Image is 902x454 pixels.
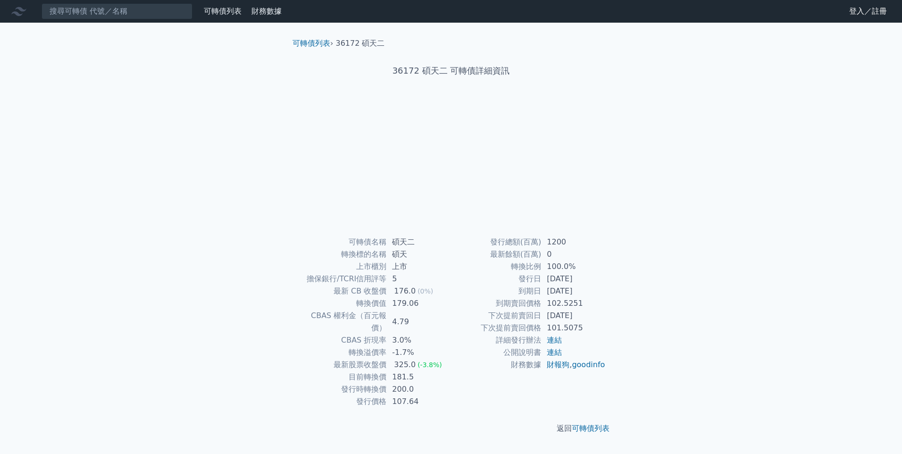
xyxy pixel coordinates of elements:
[296,371,386,383] td: 目前轉換價
[451,359,541,371] td: 財務數據
[42,3,192,19] input: 搜尋可轉債 代號／名稱
[541,261,606,273] td: 100.0%
[541,359,606,371] td: ,
[451,297,541,310] td: 到期賣回價格
[386,236,451,248] td: 碩天二
[386,261,451,273] td: 上市
[386,334,451,346] td: 3.0%
[386,310,451,334] td: 4.79
[451,334,541,346] td: 詳細發行辦法
[541,248,606,261] td: 0
[204,7,242,16] a: 可轉債列表
[451,273,541,285] td: 發行日
[386,371,451,383] td: 181.5
[386,248,451,261] td: 碩天
[451,310,541,322] td: 下次提前賣回日
[451,285,541,297] td: 到期日
[296,359,386,371] td: 最新股票收盤價
[285,423,617,434] p: 返回
[842,4,894,19] a: 登入／註冊
[451,248,541,261] td: 最新餘額(百萬)
[451,322,541,334] td: 下次提前賣回價格
[296,334,386,346] td: CBAS 折現率
[541,297,606,310] td: 102.5251
[296,297,386,310] td: 轉換價值
[547,348,562,357] a: 連結
[251,7,282,16] a: 財務數據
[541,285,606,297] td: [DATE]
[296,395,386,408] td: 發行價格
[296,261,386,273] td: 上市櫃別
[386,395,451,408] td: 107.64
[386,273,451,285] td: 5
[336,38,385,49] li: 36172 碩天二
[451,346,541,359] td: 公開說明書
[418,287,433,295] span: (0%)
[418,361,442,369] span: (-3.8%)
[296,383,386,395] td: 發行時轉換價
[541,273,606,285] td: [DATE]
[296,346,386,359] td: 轉換溢價率
[547,360,569,369] a: 財報狗
[292,38,333,49] li: ›
[547,336,562,345] a: 連結
[541,236,606,248] td: 1200
[572,424,610,433] a: 可轉債列表
[292,39,330,48] a: 可轉債列表
[296,273,386,285] td: 擔保銀行/TCRI信用評等
[541,310,606,322] td: [DATE]
[451,261,541,273] td: 轉換比例
[285,64,617,77] h1: 36172 碩天二 可轉債詳細資訊
[296,248,386,261] td: 轉換標的名稱
[296,236,386,248] td: 可轉債名稱
[296,285,386,297] td: 最新 CB 收盤價
[451,236,541,248] td: 發行總額(百萬)
[386,297,451,310] td: 179.06
[392,285,418,297] div: 176.0
[392,359,418,371] div: 325.0
[386,383,451,395] td: 200.0
[386,346,451,359] td: -1.7%
[541,322,606,334] td: 101.5075
[572,360,605,369] a: goodinfo
[296,310,386,334] td: CBAS 權利金（百元報價）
